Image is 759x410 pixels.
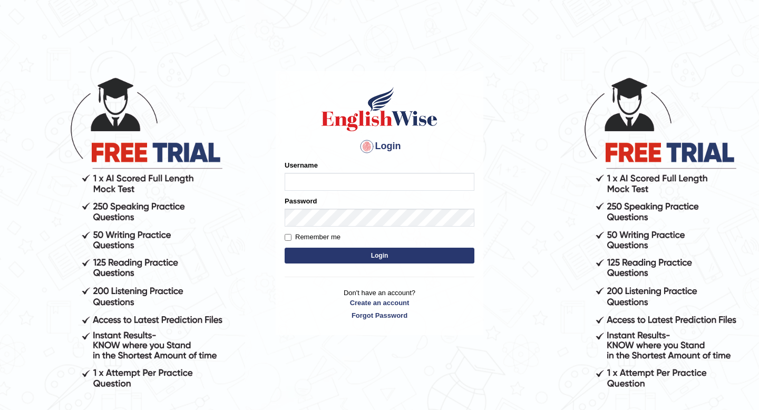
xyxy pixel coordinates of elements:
a: Create an account [285,298,474,308]
a: Forgot Password [285,310,474,320]
button: Login [285,248,474,263]
input: Remember me [285,234,291,241]
label: Remember me [285,232,340,242]
label: Username [285,160,318,170]
p: Don't have an account? [285,288,474,320]
img: Logo of English Wise sign in for intelligent practice with AI [319,85,440,133]
h4: Login [285,138,474,155]
label: Password [285,196,317,206]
